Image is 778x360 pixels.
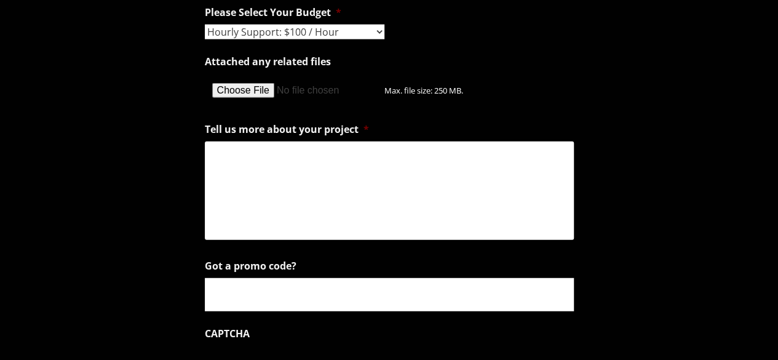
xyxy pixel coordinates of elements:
[205,123,369,136] label: Tell us more about your project
[716,301,778,360] iframe: Chat Widget
[384,75,473,96] span: Max. file size: 250 MB.
[205,6,341,19] label: Please Select Your Budget
[205,327,250,340] label: CAPTCHA
[205,260,296,273] label: Got a promo code?
[205,55,331,68] label: Attached any related files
